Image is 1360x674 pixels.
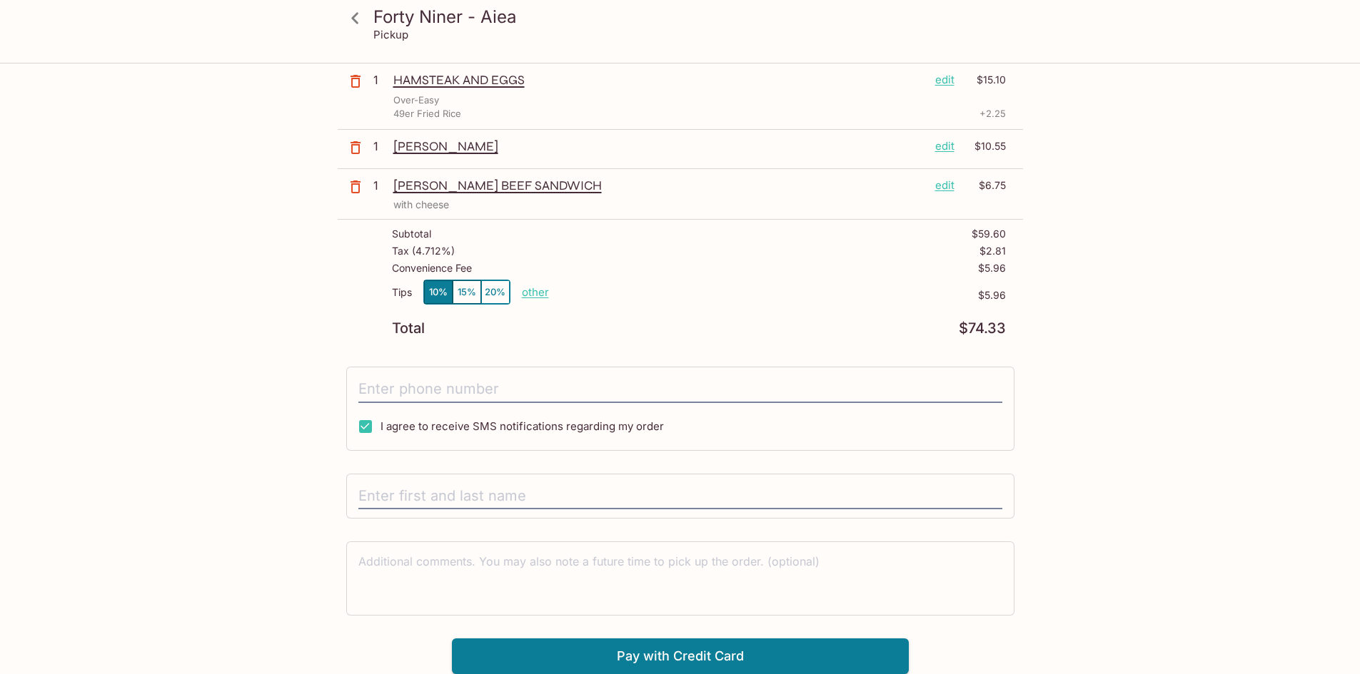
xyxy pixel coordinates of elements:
p: Convenience Fee [392,262,472,274]
p: Tax ( 4.712% ) [392,245,455,257]
p: Total [392,322,425,335]
p: edit [935,138,954,154]
p: $6.75 [963,178,1006,193]
button: other [522,285,549,299]
p: $74.33 [959,322,1006,335]
p: [PERSON_NAME] BEEF SANDWICH [393,178,924,193]
p: $15.10 [963,72,1006,88]
button: 15% [453,280,481,304]
input: Enter phone number [358,376,1002,403]
button: Pay with Credit Card [452,638,909,674]
p: 1 [373,72,388,88]
p: + 2.25 [979,107,1006,121]
span: I agree to receive SMS notifications regarding my order [381,419,664,433]
p: Subtotal [392,228,431,240]
p: edit [935,72,954,88]
p: $10.55 [963,138,1006,154]
p: Pickup [373,28,408,41]
p: [PERSON_NAME] [393,138,924,154]
p: $5.96 [549,290,1006,301]
button: 10% [424,280,453,304]
p: Tips [392,287,412,298]
p: 1 [373,138,388,154]
p: with cheese [393,199,1006,210]
p: 49er Fried Rice [393,107,461,121]
button: 20% [481,280,510,304]
p: 1 [373,178,388,193]
p: HAMSTEAK AND EGGS [393,72,924,88]
p: $5.96 [978,262,1006,274]
p: $2.81 [979,245,1006,257]
input: Enter first and last name [358,483,1002,510]
p: edit [935,178,954,193]
p: $59.60 [972,228,1006,240]
p: Over-Easy [393,93,439,107]
h3: Forty Niner - Aiea [373,6,1012,28]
